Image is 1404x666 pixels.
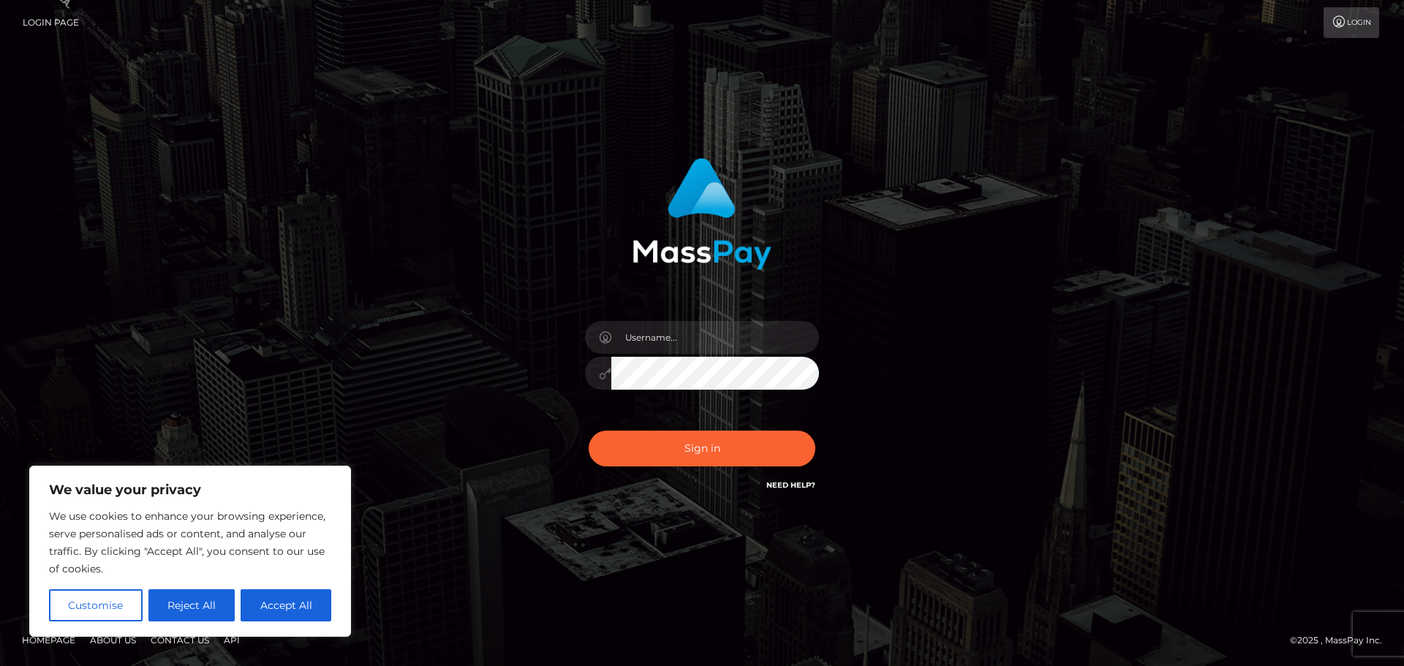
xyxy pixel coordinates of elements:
[84,629,142,651] a: About Us
[145,629,215,651] a: Contact Us
[148,589,235,621] button: Reject All
[633,158,771,270] img: MassPay Login
[1324,7,1379,38] a: Login
[29,466,351,637] div: We value your privacy
[241,589,331,621] button: Accept All
[49,589,143,621] button: Customise
[23,7,79,38] a: Login Page
[589,431,815,466] button: Sign in
[16,629,81,651] a: Homepage
[218,629,246,651] a: API
[49,481,331,499] p: We value your privacy
[49,507,331,578] p: We use cookies to enhance your browsing experience, serve personalised ads or content, and analys...
[766,480,815,490] a: Need Help?
[1290,632,1393,648] div: © 2025 , MassPay Inc.
[611,321,819,354] input: Username...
